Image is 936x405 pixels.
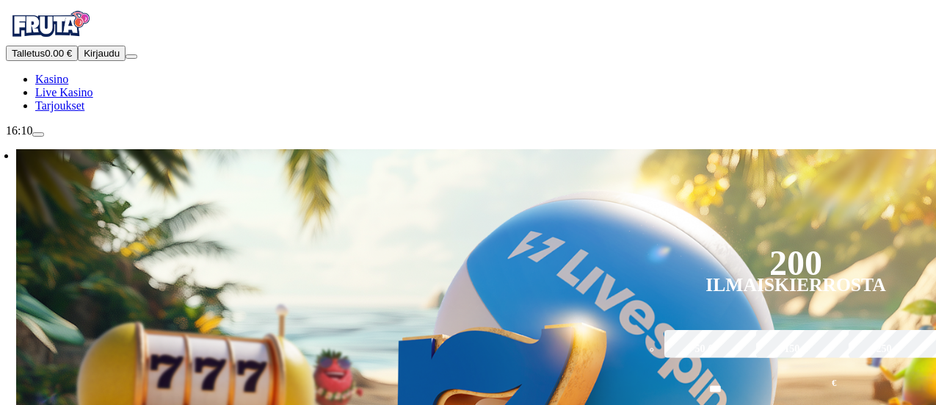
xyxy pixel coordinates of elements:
[126,54,137,59] button: menu
[6,124,32,137] span: 16:10
[78,46,126,61] button: Kirjaudu
[45,48,72,59] span: 0.00 €
[769,254,822,272] div: 200
[32,132,44,137] button: live-chat
[706,276,887,294] div: Ilmaiskierrosta
[6,6,94,43] img: Fruta
[84,48,120,59] span: Kirjaudu
[6,6,930,112] nav: Primary
[845,328,932,370] label: 250 €
[35,99,84,112] span: Tarjoukset
[752,328,839,370] label: 150 €
[35,86,93,98] span: Live Kasino
[832,376,836,390] span: €
[35,73,68,85] a: diamond iconKasino
[12,48,45,59] span: Talletus
[35,73,68,85] span: Kasino
[6,32,94,45] a: Fruta
[35,99,84,112] a: gift-inverted iconTarjoukset
[6,46,78,61] button: Talletusplus icon0.00 €
[661,328,747,370] label: 50 €
[35,86,93,98] a: poker-chip iconLive Kasino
